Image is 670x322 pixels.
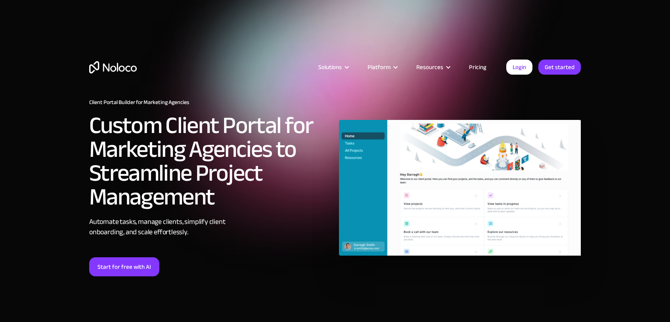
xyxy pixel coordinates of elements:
[89,257,159,276] a: Start for free with AI
[459,62,496,72] a: Pricing
[538,60,581,75] a: Get started
[89,61,137,73] a: home
[89,217,331,237] div: Automate tasks, manage clients, simplify client onboarding, and scale effortlessly.
[318,62,342,72] div: Solutions
[358,62,406,72] div: Platform
[308,62,358,72] div: Solutions
[89,114,331,209] h2: Custom Client Portal for Marketing Agencies to Streamline Project Management
[368,62,391,72] div: Platform
[406,62,459,72] div: Resources
[506,60,532,75] a: Login
[416,62,443,72] div: Resources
